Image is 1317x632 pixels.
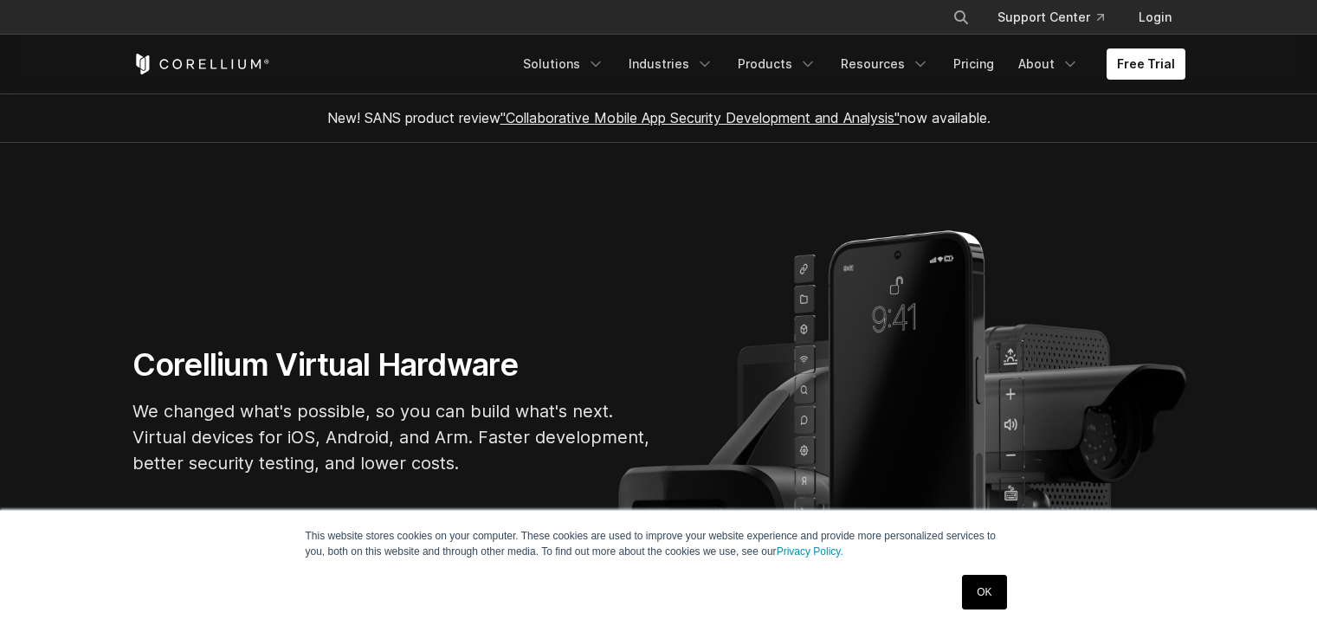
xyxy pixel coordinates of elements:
[932,2,1185,33] div: Navigation Menu
[830,48,939,80] a: Resources
[132,54,270,74] a: Corellium Home
[513,48,615,80] a: Solutions
[962,575,1006,609] a: OK
[327,109,991,126] span: New! SANS product review now available.
[777,545,843,558] a: Privacy Policy.
[513,48,1185,80] div: Navigation Menu
[984,2,1118,33] a: Support Center
[132,345,652,384] h1: Corellium Virtual Hardware
[132,398,652,476] p: We changed what's possible, so you can build what's next. Virtual devices for iOS, Android, and A...
[618,48,724,80] a: Industries
[500,109,900,126] a: "Collaborative Mobile App Security Development and Analysis"
[1125,2,1185,33] a: Login
[727,48,827,80] a: Products
[946,2,977,33] button: Search
[1008,48,1089,80] a: About
[306,528,1012,559] p: This website stores cookies on your computer. These cookies are used to improve your website expe...
[943,48,1004,80] a: Pricing
[1107,48,1185,80] a: Free Trial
